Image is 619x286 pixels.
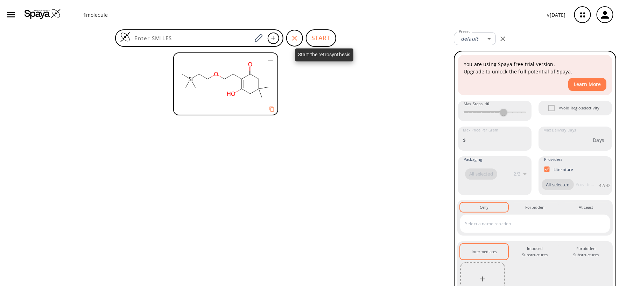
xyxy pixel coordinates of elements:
span: All selected [465,171,497,178]
img: Logo Spaya [120,32,131,42]
div: Intermediates [472,249,497,255]
button: Learn More [568,78,606,91]
p: You are using Spaya free trial version. Upgrade to unlock the full potential of Spaya. [464,60,606,75]
input: Provider name [574,179,596,190]
div: Imposed Substructures [516,245,553,258]
div: Start the retrosynthesis [295,49,353,62]
input: Enter SMILES [131,35,252,42]
label: Max Price Per Gram [463,128,498,133]
p: molecule [83,11,108,19]
button: Copy to clipboard [266,103,277,115]
label: Max Delivery Days [543,128,576,133]
button: Imposed Substructures [511,244,559,260]
div: Forbidden [525,204,544,210]
p: 42 / 42 [599,183,611,188]
button: Only [460,203,508,212]
span: Avoid Regioselectivity [559,105,599,111]
p: Literature [554,166,574,172]
span: Providers [544,156,562,163]
svg: O=C1CC(C)(C)CC(O)=C1CCOCC[Si](C)(C)C [174,53,277,109]
button: START [306,29,336,47]
div: Forbidden Substructures [568,245,604,258]
p: Days [593,136,604,144]
span: Max Steps : [464,101,489,107]
button: Forbidden [511,203,559,212]
span: Packaging [464,156,482,163]
p: 2 / 2 [514,171,520,177]
p: v [DATE] [547,11,566,19]
button: At Least [562,203,610,212]
strong: 10 [485,101,489,106]
input: Select a name reaction [463,218,596,229]
div: At Least [579,204,593,210]
label: Preset [459,29,470,34]
button: Intermediates [460,244,508,260]
span: All selected [542,181,574,188]
em: default [461,35,478,42]
button: Forbidden Substructures [562,244,610,260]
img: Logo Spaya [24,8,61,19]
strong: 1 [83,12,86,18]
p: $ [463,136,466,144]
div: Only [480,204,488,210]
